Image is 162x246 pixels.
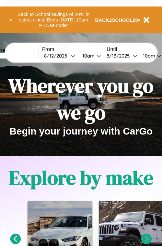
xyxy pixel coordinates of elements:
div: 8 / 13 / 2025 [107,53,133,59]
button: 10am [77,52,103,59]
div: 8 / 12 / 2025 [44,53,70,59]
div: 10am [140,53,157,59]
button: Back to School savings of 20% in select cities! Ends [DATE] 10am PT.Use code: [12,10,95,30]
b: BACK2SCHOOL20 [95,17,138,23]
h1: Explore by make [9,164,153,191]
label: From [42,46,103,52]
button: 8/12/2025 [42,52,77,59]
div: 10am [79,53,96,59]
